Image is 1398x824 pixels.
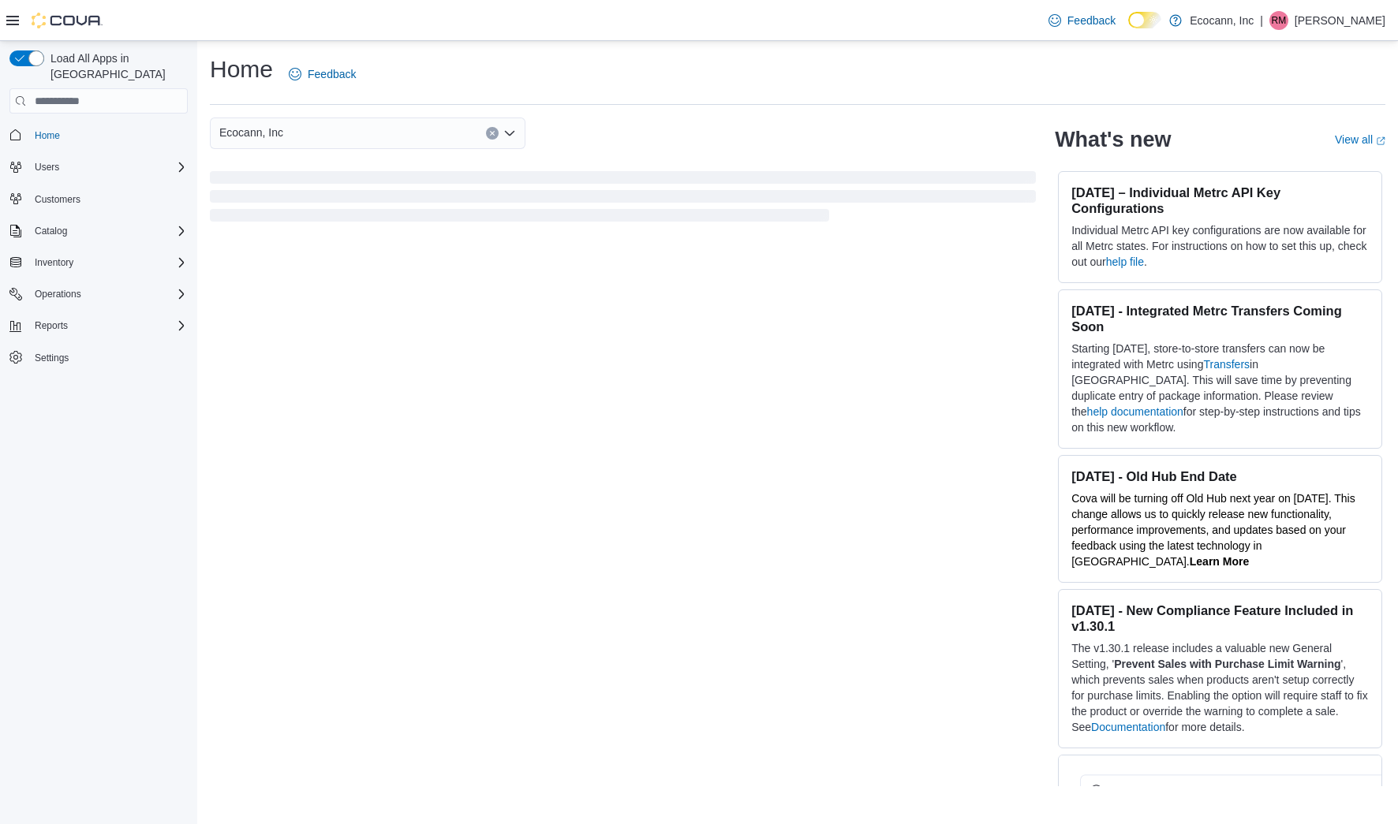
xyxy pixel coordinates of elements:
[28,126,66,145] a: Home
[35,256,73,269] span: Inventory
[28,253,80,272] button: Inventory
[3,315,194,337] button: Reports
[219,123,283,142] span: Ecocann, Inc
[28,285,88,304] button: Operations
[486,127,499,140] button: Clear input
[28,253,188,272] span: Inventory
[28,222,73,240] button: Catalog
[28,285,188,304] span: Operations
[1203,358,1250,371] a: Transfers
[35,193,80,206] span: Customers
[1071,492,1355,568] span: Cova will be turning off Old Hub next year on [DATE]. This change allows us to quickly release ne...
[282,58,362,90] a: Feedback
[1272,11,1287,30] span: RM
[28,125,188,144] span: Home
[3,283,194,305] button: Operations
[210,174,1036,225] span: Loading
[1335,133,1385,146] a: View allExternal link
[1071,185,1369,216] h3: [DATE] – Individual Metrc API Key Configurations
[9,117,188,410] nav: Complex example
[35,225,67,237] span: Catalog
[35,288,81,300] span: Operations
[35,352,69,364] span: Settings
[3,156,194,178] button: Users
[28,348,188,367] span: Settings
[1087,405,1183,418] a: help documentation
[3,188,194,211] button: Customers
[308,66,356,82] span: Feedback
[1128,12,1161,28] input: Dark Mode
[28,158,188,177] span: Users
[503,127,516,140] button: Open list of options
[44,50,188,82] span: Load All Apps in [GEOGRAPHIC_DATA]
[1260,11,1263,30] p: |
[35,129,60,142] span: Home
[1091,721,1165,733] a: Documentation
[1269,11,1288,30] div: Ray Markland
[1295,11,1385,30] p: [PERSON_NAME]
[1071,640,1369,735] p: The v1.30.1 release includes a valuable new General Setting, ' ', which prevents sales when produ...
[1042,5,1122,36] a: Feedback
[1190,555,1249,568] a: Learn More
[1055,127,1171,152] h2: What's new
[28,222,188,240] span: Catalog
[1071,602,1369,634] h3: [DATE] - New Compliance Feature Included in v1.30.1
[1071,468,1369,484] h3: [DATE] - Old Hub End Date
[3,220,194,242] button: Catalog
[35,161,59,173] span: Users
[1114,658,1340,670] strong: Prevent Sales with Purchase Limit Warning
[1106,255,1144,268] a: help file
[3,123,194,146] button: Home
[3,252,194,274] button: Inventory
[28,189,188,209] span: Customers
[28,349,75,367] a: Settings
[35,319,68,332] span: Reports
[1071,222,1369,270] p: Individual Metrc API key configurations are now available for all Metrc states. For instructions ...
[28,316,188,335] span: Reports
[28,190,87,209] a: Customers
[3,346,194,369] button: Settings
[1376,136,1385,146] svg: External link
[1067,13,1116,28] span: Feedback
[1071,303,1369,334] h3: [DATE] - Integrated Metrc Transfers Coming Soon
[28,316,74,335] button: Reports
[1128,28,1129,29] span: Dark Mode
[1071,341,1369,435] p: Starting [DATE], store-to-store transfers can now be integrated with Metrc using in [GEOGRAPHIC_D...
[32,13,103,28] img: Cova
[1190,11,1254,30] p: Ecocann, Inc
[210,54,273,85] h1: Home
[28,158,65,177] button: Users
